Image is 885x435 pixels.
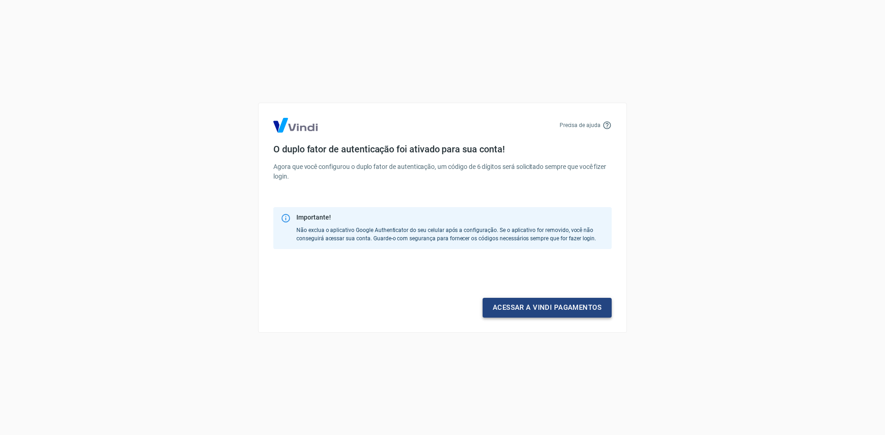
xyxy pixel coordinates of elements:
[296,213,604,222] div: Importante!
[296,210,604,246] div: Não exclua o aplicativo Google Authenticator do seu celular após a configuração. Se o aplicativo ...
[273,144,612,155] h4: O duplo fator de autenticação foi ativado para sua conta!
[273,162,612,181] p: Agora que você configurou o duplo fator de autenticação, um código de 6 dígitos será solicitado s...
[560,121,601,129] p: Precisa de ajuda
[483,298,612,317] a: Acessar a Vindi pagamentos
[273,118,318,133] img: Logo Vind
